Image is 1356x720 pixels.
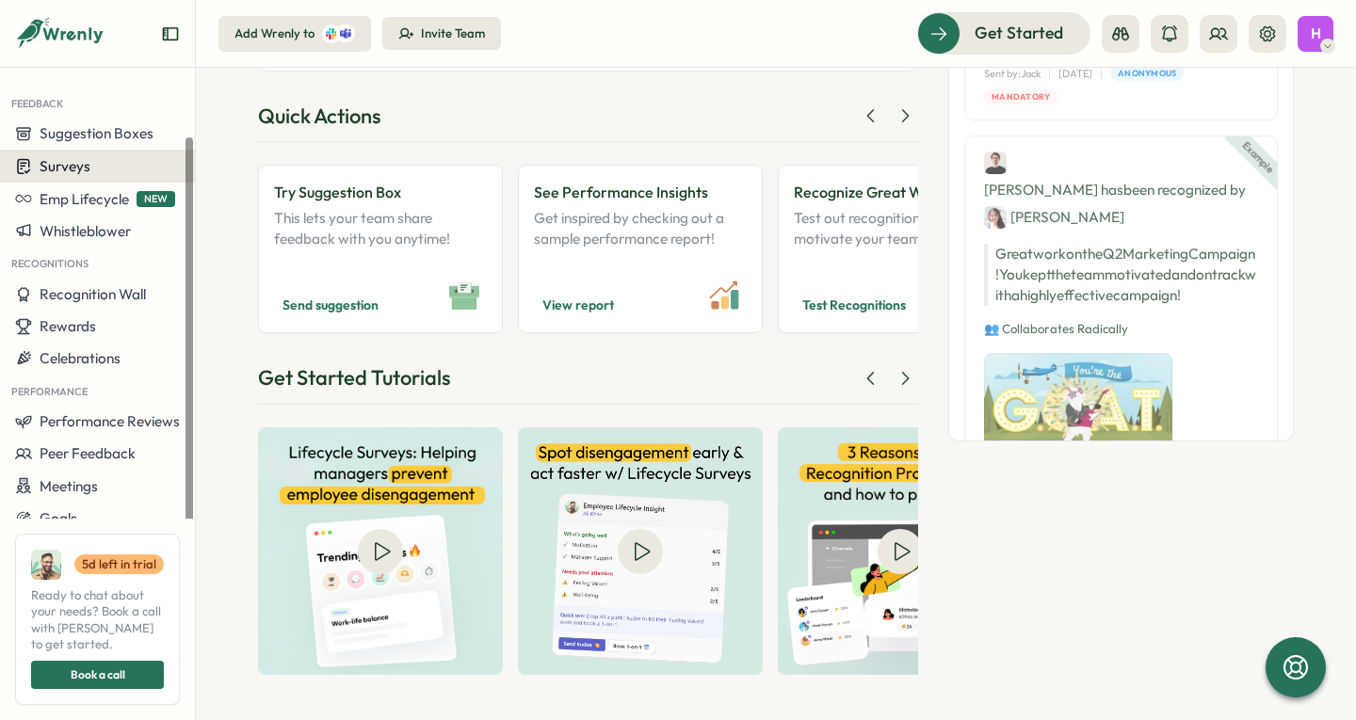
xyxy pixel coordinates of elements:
[274,208,487,270] p: This lets your team share feedback with you anytime!
[984,66,1041,82] p: Sent by: Jack
[258,363,450,392] div: Get Started Tutorials
[282,294,379,316] span: Send suggestion
[518,427,763,675] img: Spot disengagement early & act faster with Lifecycle surveys
[234,25,315,42] div: Add Wrenly to
[802,294,906,316] span: Test Recognitions
[161,24,180,43] button: Expand sidebar
[71,662,125,688] span: Book a call
[40,124,153,142] span: Suggestion Boxes
[274,293,387,317] button: Send suggestion
[1311,25,1321,41] span: H
[917,12,1090,54] button: Get Started
[794,293,914,317] button: Test Recognitions
[31,550,61,580] img: Ali Khan
[984,152,1258,229] div: [PERSON_NAME] has been recognized by
[40,222,131,240] span: Whistleblower
[778,165,1023,333] a: Recognize Great Work!Test out recognitions that motivate your team.Test Recognitions
[421,25,485,42] div: Invite Team
[74,554,164,575] a: 5d left in trial
[40,444,136,462] span: Peer Feedback
[1100,66,1103,82] p: |
[534,293,622,317] button: View report
[40,412,180,430] span: Performance Reviews
[382,17,501,51] button: Invite Team
[40,509,77,527] span: Goals
[984,321,1258,338] p: 👥 Collaborates Radically
[31,587,164,653] span: Ready to chat about your needs? Book a call with [PERSON_NAME] to get started.
[534,208,747,270] p: Get inspired by checking out a sample performance report!
[984,152,1007,174] img: Ben
[984,205,1124,229] div: [PERSON_NAME]
[40,317,96,335] span: Rewards
[518,165,763,333] a: See Performance InsightsGet inspired by checking out a sample performance report!View report
[1298,16,1333,52] button: H
[542,294,614,316] span: View report
[40,285,146,303] span: Recognition Wall
[258,165,503,333] a: Try Suggestion BoxThis lets your team share feedback with you anytime!Send suggestion
[1058,66,1092,82] p: [DATE]
[992,90,1050,104] span: Mandatory
[984,244,1258,306] p: Great work on the Q2 Marketing Campaign! You kept the team motivated and on track with a highly e...
[40,157,90,175] span: Surveys
[794,208,1007,270] p: Test out recognitions that motivate your team.
[258,427,503,675] img: Helping managers prevent employee disengagement
[975,21,1063,45] span: Get Started
[137,191,175,207] span: NEW
[984,206,1007,229] img: Jane
[31,661,164,689] button: Book a call
[274,181,487,204] p: Try Suggestion Box
[40,190,129,208] span: Emp Lifecycle
[40,349,121,367] span: Celebrations
[794,181,1007,204] p: Recognize Great Work!
[984,353,1172,458] img: Recognition Image
[534,181,747,204] p: See Performance Insights
[778,427,1023,675] img: How to use the Wrenly AI Assistant
[1118,67,1176,80] span: Anonymous
[40,477,98,495] span: Meetings
[258,102,380,131] div: Quick Actions
[1048,66,1051,82] p: |
[218,16,371,52] button: Add Wrenly to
